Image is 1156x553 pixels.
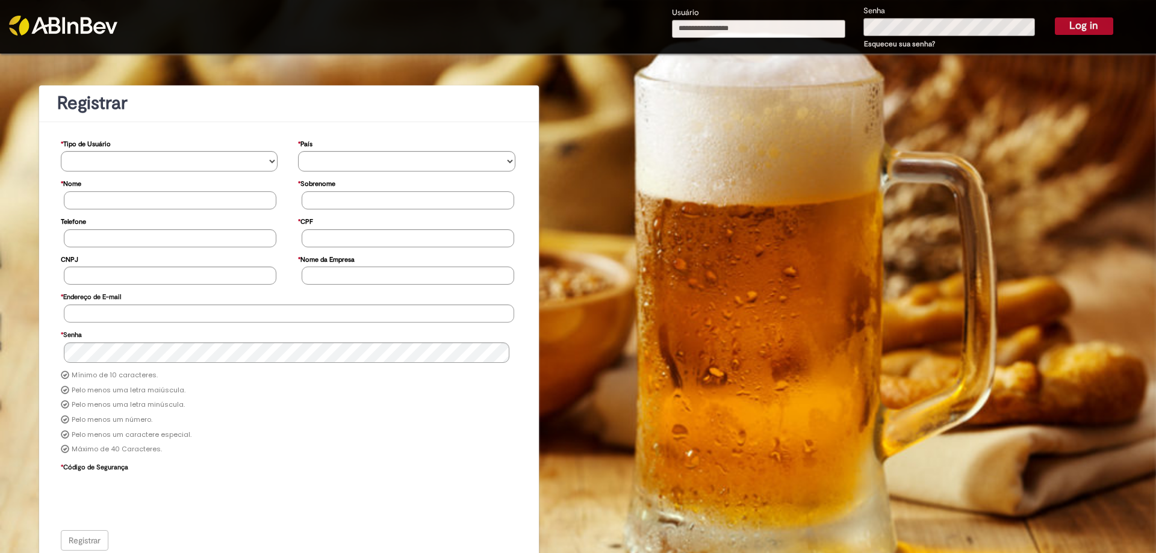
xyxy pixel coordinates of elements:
label: Pelo menos um número. [72,415,152,425]
label: Mínimo de 10 caracteres. [72,371,158,380]
label: Senha [61,325,82,342]
label: Sobrenome [298,174,335,191]
label: Senha [863,5,885,17]
label: CPF [298,212,313,229]
iframe: reCAPTCHA [64,475,247,522]
label: Máximo de 40 Caracteres. [72,445,162,454]
a: Esqueceu sua senha? [864,39,935,49]
label: Pelo menos um caractere especial. [72,430,191,440]
h1: Registrar [57,93,521,113]
label: Código de Segurança [61,457,128,475]
img: ABInbev-white.png [9,16,117,36]
label: Telefone [61,212,86,229]
label: Pelo menos uma letra minúscula. [72,400,185,410]
label: Tipo de Usuário [61,134,111,152]
label: CNPJ [61,250,78,267]
label: Usuário [672,7,699,19]
label: Pelo menos uma letra maiúscula. [72,386,185,395]
label: Nome [61,174,81,191]
label: Endereço de E-mail [61,287,121,304]
label: Nome da Empresa [298,250,355,267]
button: Log in [1055,17,1113,34]
label: País [298,134,312,152]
